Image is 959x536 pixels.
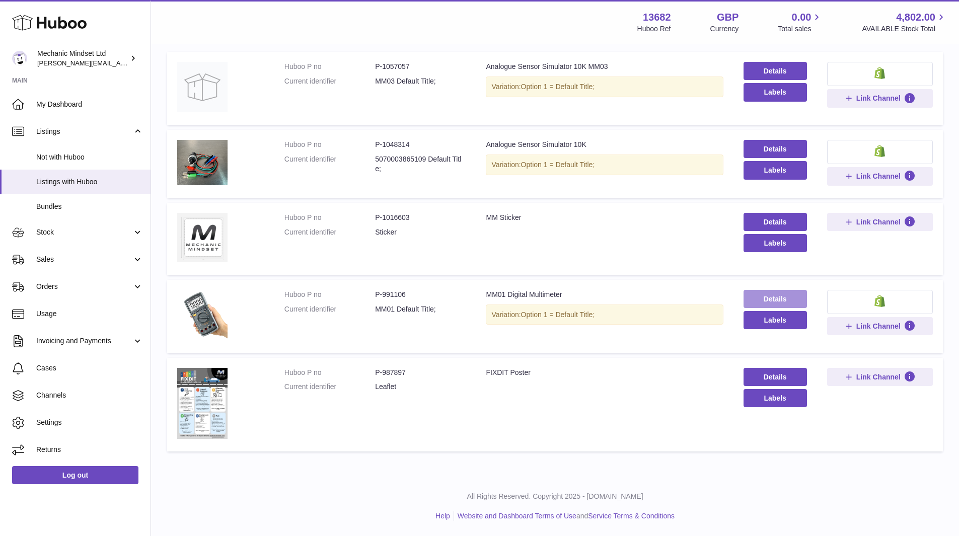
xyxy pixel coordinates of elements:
[36,282,132,291] span: Orders
[486,62,723,71] div: Analogue Sensor Simulator 10K MM03
[284,290,375,299] dt: Huboo P no
[486,76,723,97] div: Variation:
[284,155,375,174] dt: Current identifier
[521,83,595,91] span: Option 1 = Default Title;
[862,24,947,34] span: AVAILABLE Stock Total
[454,511,675,521] li: and
[486,368,723,377] div: FIXDIT Poster
[284,140,375,149] dt: Huboo P no
[37,59,202,67] span: [PERSON_NAME][EMAIL_ADDRESS][DOMAIN_NAME]
[12,466,138,484] a: Log out
[375,155,466,174] dd: 5070003865109 Default Title;
[827,368,933,386] button: Link Channel
[36,363,143,373] span: Cases
[177,140,228,185] img: Analogue Sensor Simulator 10K
[856,217,901,226] span: Link Channel
[521,161,595,169] span: Option 1 = Default Title;
[874,67,885,79] img: shopify-small.png
[744,389,807,407] button: Labels
[435,512,450,520] a: Help
[375,290,466,299] dd: P-991106
[375,382,466,392] dd: Leaflet
[284,304,375,314] dt: Current identifier
[375,62,466,71] dd: P-1057057
[827,317,933,335] button: Link Channel
[744,290,807,308] a: Details
[744,62,807,80] a: Details
[744,368,807,386] a: Details
[12,51,27,66] img: darren@mechanicmindset.com
[36,227,132,237] span: Stock
[177,368,228,439] img: FIXDIT Poster
[856,372,901,381] span: Link Channel
[778,11,823,34] a: 0.00 Total sales
[486,213,723,222] div: MM Sticker
[744,140,807,158] a: Details
[862,11,947,34] a: 4,802.00 AVAILABLE Stock Total
[36,391,143,400] span: Channels
[36,309,143,319] span: Usage
[588,512,675,520] a: Service Terms & Conditions
[486,304,723,325] div: Variation:
[177,213,228,262] img: MM Sticker
[458,512,576,520] a: Website and Dashboard Terms of Use
[744,213,807,231] a: Details
[36,255,132,264] span: Sales
[856,322,901,331] span: Link Channel
[36,177,143,187] span: Listings with Huboo
[375,368,466,377] dd: P-987897
[375,304,466,314] dd: MM01 Default Title;
[874,145,885,157] img: shopify-small.png
[36,445,143,454] span: Returns
[159,492,951,501] p: All Rights Reserved. Copyright 2025 - [DOMAIN_NAME]
[792,11,812,24] span: 0.00
[486,140,723,149] div: Analogue Sensor Simulator 10K
[375,213,466,222] dd: P-1016603
[36,152,143,162] span: Not with Huboo
[36,418,143,427] span: Settings
[643,11,671,24] strong: 13682
[486,155,723,175] div: Variation:
[375,140,466,149] dd: P-1048314
[36,127,132,136] span: Listings
[744,83,807,101] button: Labels
[827,213,933,231] button: Link Channel
[521,311,595,319] span: Option 1 = Default Title;
[375,227,466,237] dd: Sticker
[874,295,885,307] img: shopify-small.png
[177,290,228,340] img: MM01 Digital Multimeter
[744,311,807,329] button: Labels
[284,382,375,392] dt: Current identifier
[827,89,933,107] button: Link Channel
[284,227,375,237] dt: Current identifier
[36,202,143,211] span: Bundles
[827,167,933,185] button: Link Channel
[284,62,375,71] dt: Huboo P no
[896,11,935,24] span: 4,802.00
[375,76,466,86] dd: MM03 Default Title;
[744,161,807,179] button: Labels
[177,62,228,112] img: Analogue Sensor Simulator 10K MM03
[36,100,143,109] span: My Dashboard
[856,94,901,103] span: Link Channel
[778,24,823,34] span: Total sales
[637,24,671,34] div: Huboo Ref
[856,172,901,181] span: Link Channel
[717,11,739,24] strong: GBP
[710,24,739,34] div: Currency
[284,368,375,377] dt: Huboo P no
[37,49,128,68] div: Mechanic Mindset Ltd
[284,76,375,86] dt: Current identifier
[36,336,132,346] span: Invoicing and Payments
[486,290,723,299] div: MM01 Digital Multimeter
[744,234,807,252] button: Labels
[284,213,375,222] dt: Huboo P no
